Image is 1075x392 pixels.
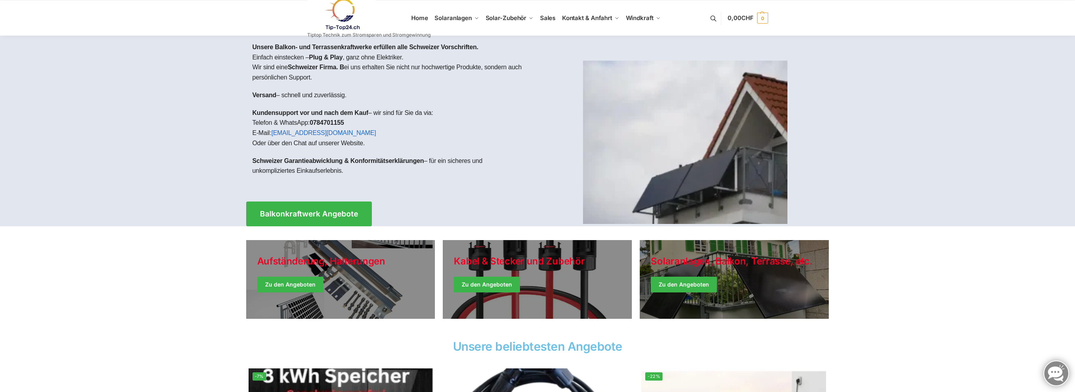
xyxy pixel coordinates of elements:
a: Balkonkraftwerk Angebote [246,202,372,226]
a: Solaranlagen [431,0,482,36]
span: Solar-Zubehör [486,14,527,22]
span: Windkraft [626,14,654,22]
span: Kontakt & Anfahrt [562,14,612,22]
span: 0 [757,13,768,24]
span: 0,00 [728,14,753,22]
h2: Unsere beliebtesten Angebote [246,340,829,352]
span: Balkonkraftwerk Angebote [260,210,358,218]
p: Tiptop Technik zum Stromsparen und Stromgewinnung [307,33,431,37]
img: Home 1 [583,61,787,224]
a: Winter Jackets [640,240,829,319]
span: CHF [741,14,754,22]
strong: Schweizer Garantieabwicklung & Konformitätserklärungen [253,157,424,164]
p: Wir sind eine ei uns erhalten Sie nicht nur hochwertige Produkte, sondern auch persönlichen Support. [253,62,531,82]
a: Solar-Zubehör [482,0,537,36]
a: Windkraft [622,0,664,36]
p: – für ein sicheres und unkompliziertes Einkaufserlebnis. [253,156,531,176]
span: Solaranlagen [434,14,472,22]
strong: Kundensupport vor und nach dem Kauf [253,109,368,116]
a: Holiday Style [443,240,632,319]
strong: Unsere Balkon- und Terrassenkraftwerke erfüllen alle Schweizer Vorschriften. [253,44,479,50]
a: Holiday Style [246,240,435,319]
a: 0,00CHF 0 [728,6,768,30]
strong: Schweizer Firma. B [288,64,344,70]
a: [EMAIL_ADDRESS][DOMAIN_NAME] [271,129,376,136]
strong: Plug & Play [309,54,343,61]
a: Sales [537,0,559,36]
p: – schnell und zuverlässig. [253,90,531,100]
a: Kontakt & Anfahrt [559,0,622,36]
span: Sales [540,14,556,22]
div: Einfach einstecken – , ganz ohne Elektriker. [246,36,538,190]
strong: 0784701155 [310,119,344,126]
strong: Versand [253,92,277,98]
p: – wir sind für Sie da via: Telefon & WhatsApp: E-Mail: Oder über den Chat auf unserer Website. [253,108,531,148]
